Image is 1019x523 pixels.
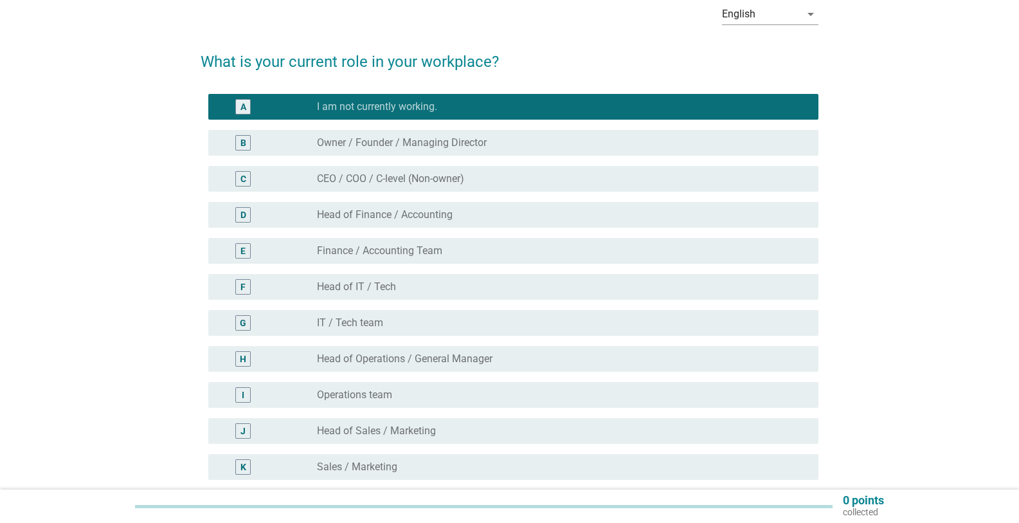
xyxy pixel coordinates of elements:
i: arrow_drop_down [803,6,818,22]
label: I am not currently working. [317,100,437,113]
div: A [240,100,246,114]
p: collected [843,506,884,518]
div: H [240,353,246,366]
label: CEO / COO / C-level (Non-owner) [317,172,464,185]
div: English [722,8,755,20]
label: Head of Operations / General Manager [317,353,492,365]
label: Operations team [317,389,392,401]
label: Sales / Marketing [317,461,397,473]
label: IT / Tech team [317,317,383,329]
label: Head of Finance / Accounting [317,208,453,221]
div: D [240,208,246,222]
label: Owner / Founder / Managing Director [317,136,487,149]
p: 0 points [843,495,884,506]
div: B [240,136,246,150]
div: E [240,244,246,258]
label: Finance / Accounting Team [317,244,442,257]
div: I [242,389,244,402]
div: C [240,172,246,186]
label: Head of Sales / Marketing [317,425,436,437]
div: J [240,425,246,438]
div: K [240,461,246,474]
h2: What is your current role in your workplace? [201,37,818,73]
label: Head of IT / Tech [317,280,396,293]
div: G [240,317,246,330]
div: F [240,280,246,294]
